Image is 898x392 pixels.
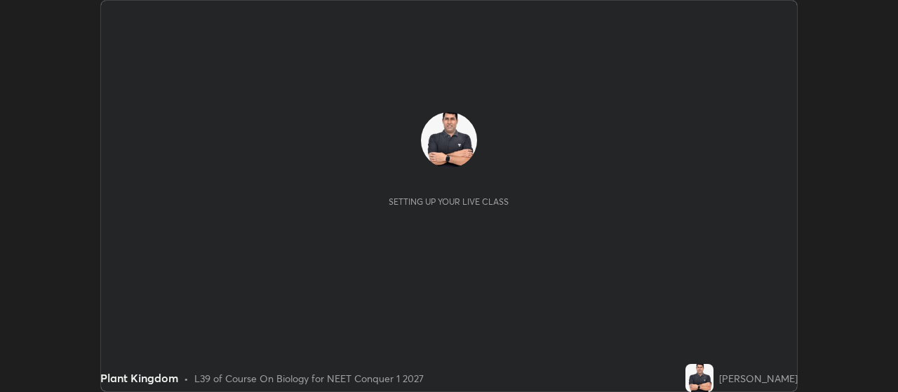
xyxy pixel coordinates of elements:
[184,371,189,386] div: •
[421,112,477,168] img: 364720b0a7814bb496f4b8cab5382653.jpg
[685,364,713,392] img: 364720b0a7814bb496f4b8cab5382653.jpg
[389,196,509,207] div: Setting up your live class
[100,370,178,386] div: Plant Kingdom
[194,371,424,386] div: L39 of Course On Biology for NEET Conquer 1 2027
[719,371,798,386] div: [PERSON_NAME]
